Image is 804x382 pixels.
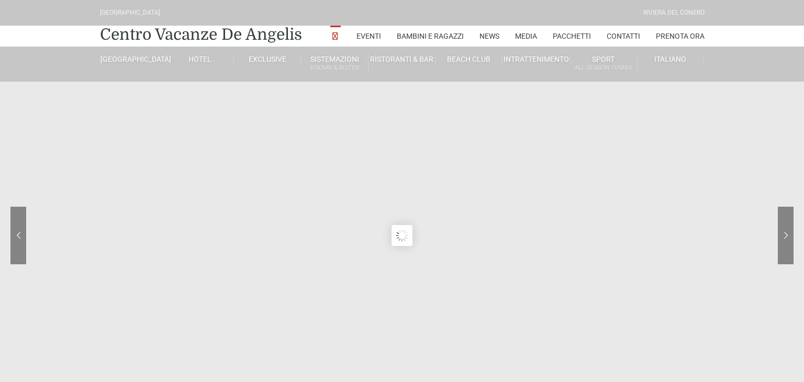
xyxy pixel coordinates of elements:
a: Exclusive [234,54,301,64]
a: Contatti [607,26,640,47]
span: Italiano [654,55,686,63]
a: Bambini e Ragazzi [397,26,464,47]
div: Riviera Del Conero [643,8,705,18]
small: Rooms & Suites [301,63,367,73]
a: SportAll Season Tennis [570,54,637,74]
small: All Season Tennis [570,63,636,73]
a: Intrattenimento [502,54,569,64]
a: Pacchetti [553,26,591,47]
a: News [479,26,499,47]
a: Media [515,26,537,47]
div: [GEOGRAPHIC_DATA] [100,8,160,18]
a: Hotel [167,54,234,64]
a: Eventi [356,26,381,47]
a: Ristoranti & Bar [368,54,435,64]
a: Centro Vacanze De Angelis [100,24,302,45]
a: Prenota Ora [656,26,705,47]
a: Italiano [637,54,704,64]
a: [GEOGRAPHIC_DATA] [100,54,167,64]
a: Beach Club [435,54,502,64]
a: SistemazioniRooms & Suites [301,54,368,74]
